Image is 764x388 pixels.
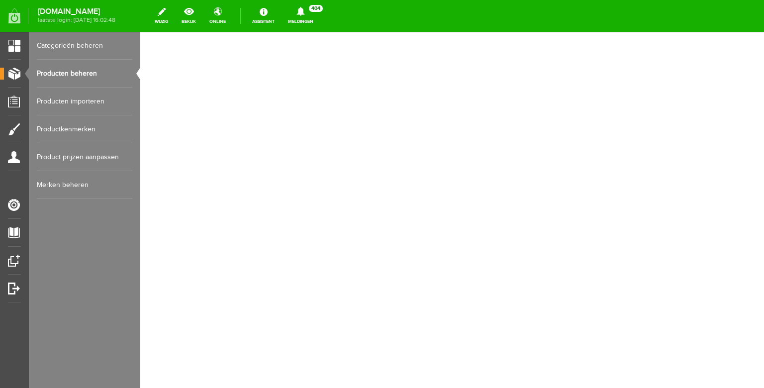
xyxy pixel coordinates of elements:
span: laatste login: [DATE] 16:02:48 [38,17,115,23]
a: bekijk [176,5,202,27]
a: Meldingen404 [282,5,319,27]
a: Productkenmerken [37,115,132,143]
span: 404 [309,5,323,12]
a: online [203,5,232,27]
a: Product prijzen aanpassen [37,143,132,171]
strong: [DOMAIN_NAME] [38,9,115,14]
a: Categorieën beheren [37,32,132,60]
a: Assistent [246,5,281,27]
a: Producten importeren [37,88,132,115]
a: Producten beheren [37,60,132,88]
a: wijzig [149,5,174,27]
a: Merken beheren [37,171,132,199]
